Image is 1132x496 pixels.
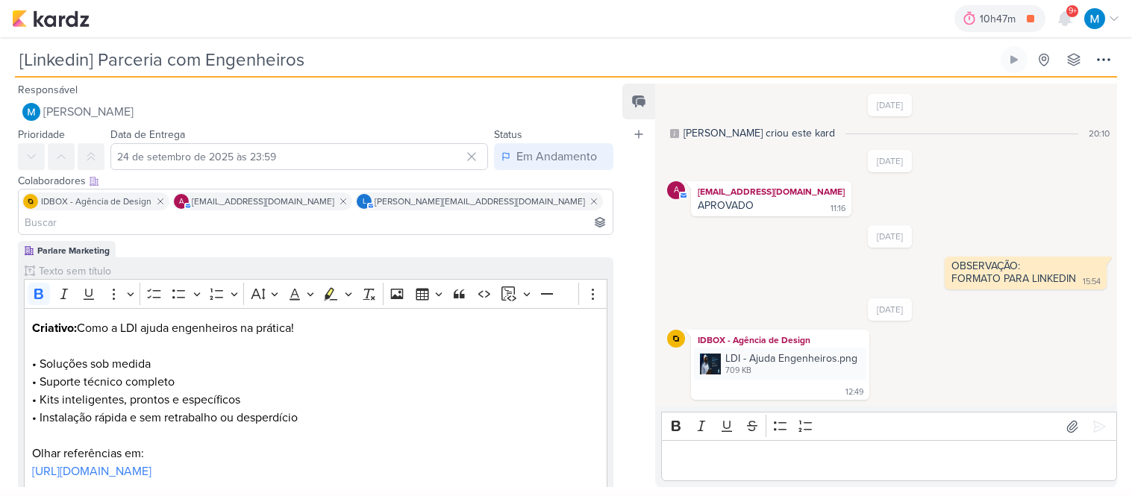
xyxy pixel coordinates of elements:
[357,194,372,209] div: luciano@ldigroup.com.br
[1084,8,1105,29] img: MARIANA MIRANDA
[494,128,522,141] label: Status
[667,181,685,199] div: aline.ferraz@ldigroup.com.br
[725,365,857,377] div: 709 KB
[684,125,835,141] div: [PERSON_NAME] criou este kard
[1083,276,1101,288] div: 15:54
[18,173,613,189] div: Colaboradores
[23,194,38,209] img: IDBOX - Agência de Design
[36,263,607,279] input: Texto sem título
[32,445,600,462] p: Olhar referências em:
[1008,54,1020,66] div: Ligar relógio
[18,98,613,125] button: [PERSON_NAME]
[700,354,721,374] img: yAVOwmfVSIOr5gAvUd5x5BfAbqixDShrlzM5tCk2.png
[951,272,1076,285] div: FORMATO PARA LINKEDIN
[674,186,679,195] p: a
[18,128,65,141] label: Prioridade
[43,103,134,121] span: [PERSON_NAME]
[110,128,185,141] label: Data de Entrega
[32,464,151,479] a: [URL][DOMAIN_NAME]
[37,244,110,257] div: Parlare Marketing
[845,386,863,398] div: 12:49
[32,319,600,337] p: Como a LDI ajuda engenheiros na prática!
[15,46,998,73] input: Kard Sem Título
[725,351,857,366] div: LDI - Ajuda Engenheiros.png
[516,148,597,166] div: Em Andamento
[192,195,334,208] span: [EMAIL_ADDRESS][DOMAIN_NAME]
[375,195,585,208] span: [PERSON_NAME][EMAIL_ADDRESS][DOMAIN_NAME]
[661,412,1117,441] div: Editor toolbar
[694,184,848,199] div: [EMAIL_ADDRESS][DOMAIN_NAME]
[661,440,1117,481] div: Editor editing area: main
[32,321,77,336] strong: Criativo:
[174,194,189,209] div: aline.ferraz@ldigroup.com.br
[12,10,90,28] img: kardz.app
[667,330,685,348] img: IDBOX - Agência de Design
[831,203,845,215] div: 11:16
[18,84,78,96] label: Responsável
[41,195,151,208] span: IDBOX - Agência de Design
[32,355,600,427] p: • Soluções sob medida • Suporte técnico completo • Kits inteligentes, prontos e específicos • Ins...
[24,279,607,308] div: Editor toolbar
[22,103,40,121] img: MARIANA MIRANDA
[22,213,610,231] input: Buscar
[179,198,184,206] p: a
[363,198,366,206] p: l
[1089,127,1110,140] div: 20:10
[1069,5,1077,17] span: 9+
[698,199,754,212] div: APROVADO
[110,143,488,170] input: Select a date
[694,348,866,380] div: LDI - Ajuda Engenheiros.png
[694,333,866,348] div: IDBOX - Agência de Design
[980,11,1020,27] div: 10h47m
[951,260,1100,272] div: OBSERVAÇÃO:
[494,143,613,170] button: Em Andamento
